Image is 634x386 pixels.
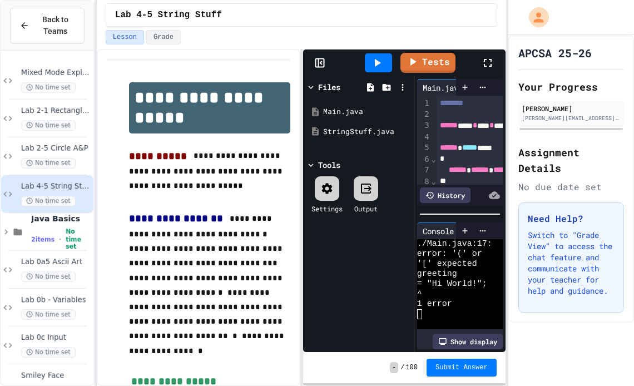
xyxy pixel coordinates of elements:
[417,259,477,269] span: '[' expected
[106,30,144,44] button: Lesson
[318,159,340,171] div: Tools
[31,236,55,243] span: 2 items
[417,249,482,259] span: error: '(' or
[417,279,487,289] span: = "Hi World!";
[518,180,624,194] div: No due date set
[522,103,621,113] div: [PERSON_NAME]
[417,222,473,239] div: Console
[21,182,91,191] span: Lab 4-5 String Stuff
[21,106,91,116] span: Lab 2-1 Rectangle Perimeter
[21,347,76,358] span: No time set
[354,204,378,214] div: Output
[21,371,91,380] span: Smiley Face
[417,154,431,165] div: 6
[21,295,91,305] span: Lab 0b - Variables
[323,106,410,117] div: Main.java
[522,114,621,122] div: [PERSON_NAME][EMAIL_ADDRESS][DOMAIN_NAME]
[417,132,431,143] div: 4
[518,79,624,95] h2: Your Progress
[431,177,437,186] span: Fold line
[59,235,61,244] span: •
[390,362,398,373] span: -
[518,145,624,176] h2: Assignment Details
[21,271,76,282] span: No time set
[417,165,431,176] div: 7
[427,359,497,377] button: Submit Answer
[417,225,459,237] div: Console
[417,239,492,249] span: ./Main.java:17:
[21,309,76,320] span: No time set
[318,81,340,93] div: Files
[417,82,468,93] div: Main.java
[528,230,615,296] p: Switch to "Grade View" to access the chat feature and communicate with your teacher for help and ...
[31,214,91,224] span: Java Basics
[115,8,222,22] span: Lab 4-5 String Stuff
[21,196,76,206] span: No time set
[323,126,410,137] div: StringStuff.java
[433,334,503,349] div: Show display
[528,212,615,225] h3: Need Help?
[21,333,91,343] span: Lab 0c Input
[417,109,431,120] div: 2
[21,158,76,169] span: No time set
[417,142,431,154] div: 5
[431,155,437,164] span: Fold line
[66,228,91,250] span: No time set
[417,98,431,109] div: 1
[417,299,452,309] span: 1 error
[21,258,91,267] span: Lab 0a5 Ascii Art
[21,144,91,154] span: Lab 2-5 Circle A&P
[517,4,552,30] div: My Account
[417,120,431,131] div: 3
[417,289,422,299] span: ^
[146,30,181,44] button: Grade
[400,53,455,73] a: Tests
[10,8,85,43] button: Back to Teams
[405,363,418,372] span: 100
[417,79,482,96] div: Main.java
[21,120,76,131] span: No time set
[21,68,91,78] span: Mixed Mode Exploration
[435,363,488,372] span: Submit Answer
[311,204,343,214] div: Settings
[420,187,470,203] div: History
[417,176,431,187] div: 8
[21,82,76,93] span: No time set
[518,45,592,61] h1: APCSA 25-26
[36,14,75,37] span: Back to Teams
[417,269,457,279] span: greeting
[400,363,404,372] span: /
